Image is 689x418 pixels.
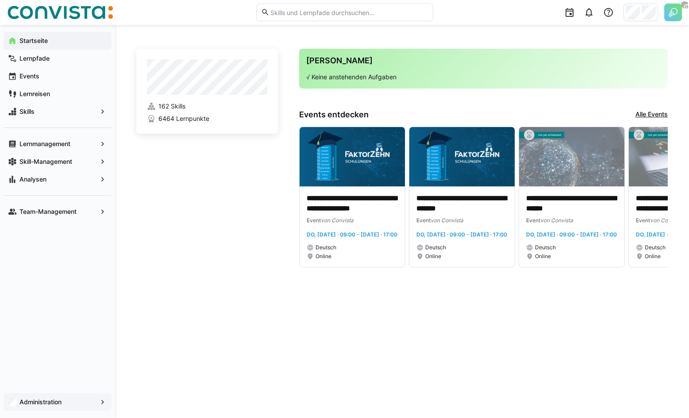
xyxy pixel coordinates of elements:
[416,231,507,238] span: Do, [DATE] · 09:00 - [DATE] · 17:00
[307,231,397,238] span: Do, [DATE] · 09:00 - [DATE] · 17:00
[321,217,354,224] span: von Convista
[519,127,624,186] img: image
[147,102,267,111] a: 162 Skills
[158,114,209,123] span: 6464 Lernpunkte
[299,110,369,120] h3: Events entdecken
[316,253,331,260] span: Online
[645,244,666,251] span: Deutsch
[540,217,573,224] span: von Convista
[535,253,551,260] span: Online
[526,217,540,224] span: Event
[158,102,185,111] span: 162 Skills
[425,253,441,260] span: Online
[306,73,661,81] p: √ Keine anstehenden Aufgaben
[635,110,668,120] a: Alle Events
[431,217,463,224] span: von Convista
[409,127,515,186] img: image
[307,217,321,224] span: Event
[306,56,661,66] h3: [PERSON_NAME]
[650,217,683,224] span: von Convista
[636,217,650,224] span: Event
[300,127,405,186] img: image
[316,244,336,251] span: Deutsch
[269,8,428,16] input: Skills und Lernpfade durchsuchen…
[425,244,446,251] span: Deutsch
[526,231,617,238] span: Do, [DATE] · 09:00 - [DATE] · 17:00
[416,217,431,224] span: Event
[645,253,661,260] span: Online
[535,244,556,251] span: Deutsch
